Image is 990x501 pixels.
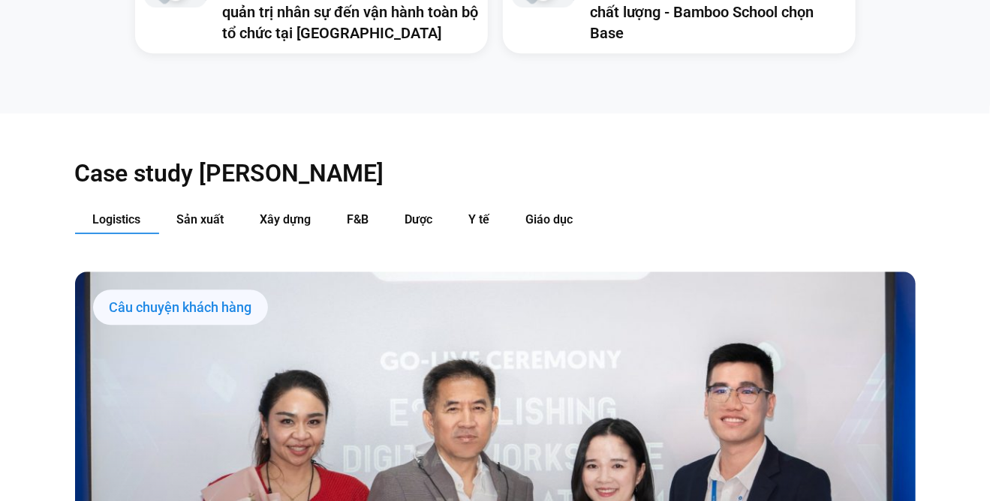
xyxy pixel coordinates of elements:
[93,212,141,226] span: Logistics
[469,212,490,226] span: Y tế
[260,212,311,226] span: Xây dựng
[405,212,433,226] span: Dược
[348,212,369,226] span: F&B
[75,158,916,188] h2: Case study [PERSON_NAME]
[93,289,268,325] div: Câu chuyện khách hàng
[526,212,573,226] span: Giáo dục
[177,212,224,226] span: Sản xuất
